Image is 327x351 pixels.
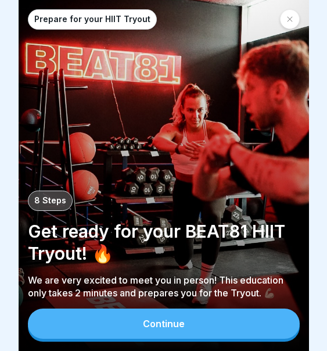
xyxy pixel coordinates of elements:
p: Get ready for your BEAT81 HIIT Tryout! 🔥 [28,220,300,264]
p: 8 Steps [34,196,66,206]
p: We are very excited to meet you in person! This education only takes 2 minutes and prepares you f... [28,274,300,299]
p: Prepare for your HIIT Tryout [34,15,150,24]
button: Continue [28,309,300,339]
div: Continue [143,318,185,329]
